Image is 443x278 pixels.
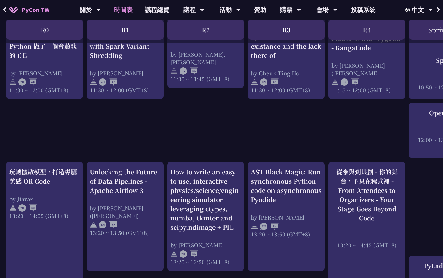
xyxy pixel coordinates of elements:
div: by [PERSON_NAME] [170,241,241,249]
div: by [PERSON_NAME] ([PERSON_NAME]) [90,204,160,220]
div: 13:20 ~ 13:50 (GMT+8) [90,229,160,236]
img: ENEN.5a408d1.svg [99,221,117,228]
a: Zero to Auto Docs: Using Python to Generate and Deploy Static Sites by [PERSON_NAME], [PERSON_NAM... [170,4,241,83]
img: svg+xml;base64,PHN2ZyB4bWxucz0iaHR0cDovL3d3dy53My5vcmcvMjAwMC9zdmciIHdpZHRoPSIyNCIgaGVpZ2h0PSIyNC... [9,78,17,86]
img: svg+xml;base64,PHN2ZyB4bWxucz0iaHR0cDovL3d3dy53My5vcmcvMjAwMC9zdmciIHdpZHRoPSIyNCIgaGVpZ2h0PSIyNC... [90,221,97,228]
img: Locale Icon [405,8,412,12]
img: ENEN.5a408d1.svg [260,78,279,86]
img: ENEN.5a408d1.svg [341,78,359,86]
div: by [PERSON_NAME] [251,213,322,221]
div: 11:30 ~ 11:45 (GMT+8) [170,75,241,83]
img: svg+xml;base64,PHN2ZyB4bWxucz0iaHR0cDovL3d3dy53My5vcmcvMjAwMC9zdmciIHdpZHRoPSIyNCIgaGVpZ2h0PSIyNC... [251,223,258,230]
img: ZHEN.371966e.svg [99,78,117,86]
div: AST Black Magic: Run synchronous Python code on asynchronous Pyodide [251,167,322,204]
a: Story About the Python GIL - its existance and the lack there of by Cheuk Ting Ho 11:30 ~ 12:00 (... [251,4,322,75]
a: Unlocking the Future of Data Pipelines - Apache Airflow 3 by [PERSON_NAME] ([PERSON_NAME]) 13:20 ... [90,167,160,236]
a: PyCon TW [3,2,56,18]
img: svg+xml;base64,PHN2ZyB4bWxucz0iaHR0cDovL3d3dy53My5vcmcvMjAwMC9zdmciIHdpZHRoPSIyNCIgaGVpZ2h0PSIyNC... [170,67,178,75]
div: R2 [167,20,244,40]
div: Unlocking the Future of Data Pipelines - Apache Airflow 3 [90,167,160,195]
img: svg+xml;base64,PHN2ZyB4bWxucz0iaHR0cDovL3d3dy53My5vcmcvMjAwMC9zdmciIHdpZHRoPSIyNCIgaGVpZ2h0PSIyNC... [251,78,258,86]
a: 我不是 DJ，我只是用 Python 做了一個會聽歌的工具 by [PERSON_NAME] 11:30 ~ 12:00 (GMT+8) [9,4,80,66]
span: PyCon TW [22,5,49,14]
div: 13:20 ~ 13:50 (GMT+8) [170,258,241,266]
div: 11:30 ~ 12:00 (GMT+8) [9,86,80,94]
img: svg+xml;base64,PHN2ZyB4bWxucz0iaHR0cDovL3d3dy53My5vcmcvMjAwMC9zdmciIHdpZHRoPSIyNCIgaGVpZ2h0PSIyNC... [331,78,339,86]
div: R4 [328,20,405,40]
div: R0 [6,20,83,40]
img: svg+xml;base64,PHN2ZyB4bWxucz0iaHR0cDovL3d3dy53My5vcmcvMjAwMC9zdmciIHdpZHRoPSIyNCIgaGVpZ2h0PSIyNC... [170,250,178,258]
a: 玩轉擴散模型，打造專屬美感 QR Code by Jiawei 13:20 ~ 14:05 (GMT+8) [9,167,80,220]
div: by Jiawei [9,195,80,203]
a: How to write an easy to use, interactive physics/science/engineering simulator leveraging ctypes,... [170,167,241,266]
div: 13:20 ~ 13:50 (GMT+8) [251,230,322,238]
img: ENEN.5a408d1.svg [180,67,198,75]
div: How to write an easy to use, interactive physics/science/engineering simulator leveraging ctypes,... [170,167,241,232]
a: From Heavy to Speedy: Boosting OLAP Performance with Spark Variant Shredding by [PERSON_NAME] 11:... [90,4,160,84]
img: ENEN.5a408d1.svg [260,223,279,230]
div: 11:15 ~ 12:00 (GMT+8) [331,86,402,94]
div: 從參與到共創 - 你的舞台，不只在程式裡 - From Attendees to Organizers - Your Stage Goes Beyond Code [331,167,402,223]
div: 玩轉擴散模型，打造專屬美感 QR Code [9,167,80,186]
div: by Cheuk Ting Ho [251,69,322,77]
div: 13:20 ~ 14:45 (GMT+8) [331,241,402,249]
div: by [PERSON_NAME], [PERSON_NAME] [170,50,241,66]
img: ZHEN.371966e.svg [180,250,198,258]
div: by [PERSON_NAME] [90,69,160,77]
a: AST Black Magic: Run synchronous Python code on asynchronous Pyodide by [PERSON_NAME] 13:20 ~ 13:... [251,167,322,238]
div: 13:20 ~ 14:05 (GMT+8) [9,212,80,220]
div: R3 [248,20,325,40]
div: by [PERSON_NAME] [9,69,80,77]
div: by [PERSON_NAME] ([PERSON_NAME] [331,62,402,77]
div: 我不是 DJ，我只是用 Python 做了一個會聽歌的工具 [9,32,80,60]
div: 11:30 ~ 12:00 (GMT+8) [251,86,322,94]
img: ZHZH.38617ef.svg [18,78,37,86]
img: svg+xml;base64,PHN2ZyB4bWxucz0iaHR0cDovL3d3dy53My5vcmcvMjAwMC9zdmciIHdpZHRoPSIyNCIgaGVpZ2h0PSIyNC... [9,204,17,212]
img: ZHEN.371966e.svg [18,204,37,212]
img: svg+xml;base64,PHN2ZyB4bWxucz0iaHR0cDovL3d3dy53My5vcmcvMjAwMC9zdmciIHdpZHRoPSIyNCIgaGVpZ2h0PSIyNC... [90,78,97,86]
div: R1 [87,20,164,40]
div: 11:30 ~ 12:00 (GMT+8) [90,86,160,94]
img: Home icon of PyCon TW 2025 [9,7,18,13]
